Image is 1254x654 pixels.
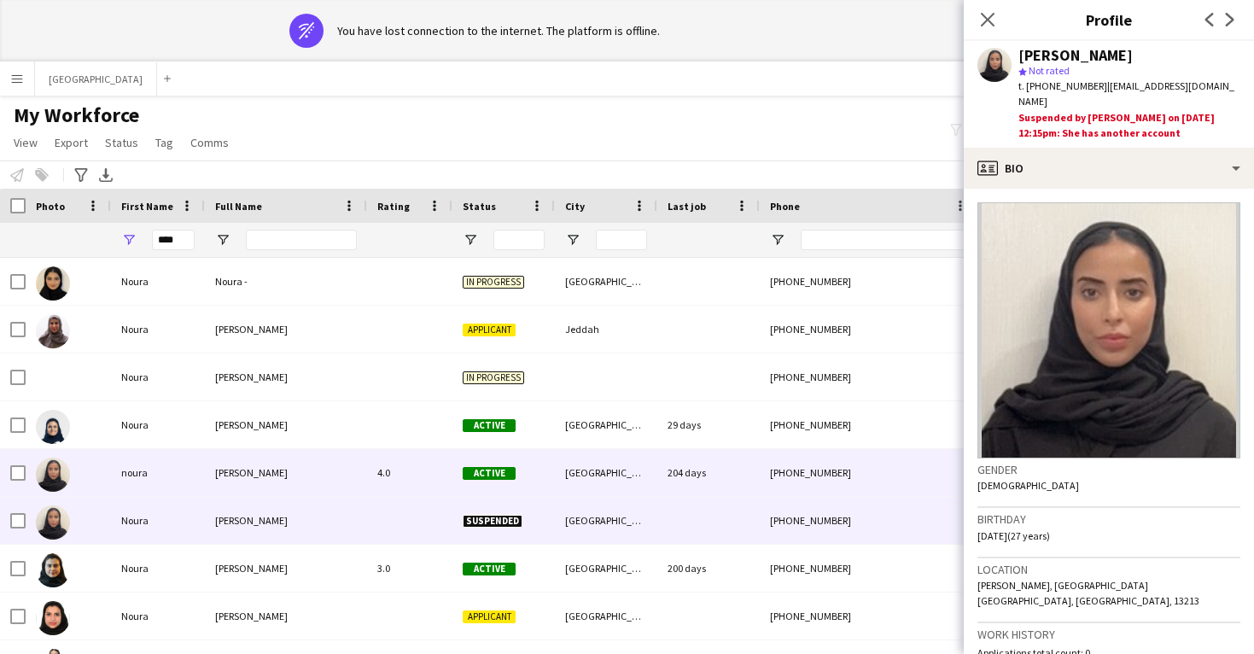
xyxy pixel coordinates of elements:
[152,230,195,250] input: First Name Filter Input
[215,514,288,527] span: [PERSON_NAME]
[111,545,205,592] div: Noura
[770,232,785,248] button: Open Filter Menu
[48,131,95,154] a: Export
[377,200,410,213] span: Rating
[463,515,522,528] span: Suspended
[1018,110,1240,141] div: Suspended by [PERSON_NAME] on [DATE] 12:15pm: She has another account
[215,466,288,479] span: [PERSON_NAME]
[668,200,706,213] span: Last job
[246,230,357,250] input: Full Name Filter Input
[36,200,65,213] span: Photo
[155,135,173,150] span: Tag
[1029,64,1070,77] span: Not rated
[565,232,580,248] button: Open Filter Menu
[555,593,657,639] div: [GEOGRAPHIC_DATA]
[14,135,38,150] span: View
[463,200,496,213] span: Status
[215,275,248,288] span: Noura -
[36,505,70,540] img: Noura Alnajim
[964,9,1254,31] h3: Profile
[215,610,288,622] span: [PERSON_NAME]
[111,401,205,448] div: Noura
[555,497,657,544] div: [GEOGRAPHIC_DATA]
[596,230,647,250] input: City Filter Input
[555,401,657,448] div: [GEOGRAPHIC_DATA]
[36,410,70,444] img: Noura Almuhanna
[35,62,157,96] button: [GEOGRAPHIC_DATA]
[977,627,1240,642] h3: Work history
[555,306,657,353] div: Jeddah
[111,258,205,305] div: Noura
[105,135,138,150] span: Status
[463,419,516,432] span: Active
[1018,79,1107,92] span: t. [PHONE_NUMBER]
[184,131,236,154] a: Comms
[111,497,205,544] div: Noura
[493,230,545,250] input: Status Filter Input
[55,135,88,150] span: Export
[14,102,139,128] span: My Workforce
[760,353,978,400] div: [PHONE_NUMBER]
[215,200,262,213] span: Full Name
[190,135,229,150] span: Comms
[36,601,70,635] img: Noura Alsaid
[555,449,657,496] div: [GEOGRAPHIC_DATA]
[977,579,1199,607] span: [PERSON_NAME], [GEOGRAPHIC_DATA] [GEOGRAPHIC_DATA], [GEOGRAPHIC_DATA], 13213
[463,371,524,384] span: In progress
[463,232,478,248] button: Open Filter Menu
[555,258,657,305] div: [GEOGRAPHIC_DATA]
[121,232,137,248] button: Open Filter Menu
[215,562,288,575] span: [PERSON_NAME]
[215,371,288,383] span: [PERSON_NAME]
[367,449,452,496] div: 4.0
[1018,48,1133,63] div: [PERSON_NAME]
[760,306,978,353] div: [PHONE_NUMBER]
[36,266,70,301] img: Noura -
[111,353,205,400] div: Noura
[111,306,205,353] div: Noura
[215,323,288,336] span: [PERSON_NAME]
[760,401,978,448] div: [PHONE_NUMBER]
[565,200,585,213] span: City
[463,610,516,623] span: Applicant
[657,545,760,592] div: 200 days
[215,232,230,248] button: Open Filter Menu
[977,529,1050,542] span: [DATE] (27 years)
[760,497,978,544] div: [PHONE_NUMBER]
[96,165,116,185] app-action-btn: Export XLSX
[463,276,524,289] span: In progress
[98,131,145,154] a: Status
[657,401,760,448] div: 29 days
[760,593,978,639] div: [PHONE_NUMBER]
[463,563,516,575] span: Active
[977,462,1240,477] h3: Gender
[36,314,70,348] img: Noura alharbi
[555,545,657,592] div: [GEOGRAPHIC_DATA]
[111,593,205,639] div: Noura
[657,449,760,496] div: 204 days
[71,165,91,185] app-action-btn: Advanced filters
[215,418,288,431] span: [PERSON_NAME]
[977,511,1240,527] h3: Birthday
[111,449,205,496] div: noura
[36,458,70,492] img: noura alnajim
[760,545,978,592] div: [PHONE_NUMBER]
[977,562,1240,577] h3: Location
[149,131,180,154] a: Tag
[760,258,978,305] div: [PHONE_NUMBER]
[121,200,173,213] span: First Name
[760,449,978,496] div: [PHONE_NUMBER]
[463,467,516,480] span: Active
[367,545,452,592] div: 3.0
[1018,79,1234,108] span: | [EMAIL_ADDRESS][DOMAIN_NAME]
[977,479,1079,492] span: [DEMOGRAPHIC_DATA]
[7,131,44,154] a: View
[36,553,70,587] img: Noura Alsadoun
[770,200,800,213] span: Phone
[801,230,968,250] input: Phone Filter Input
[977,202,1240,458] img: Crew avatar or photo
[964,148,1254,189] div: Bio
[337,23,660,38] div: You have lost connection to the internet. The platform is offline.
[463,324,516,336] span: Applicant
